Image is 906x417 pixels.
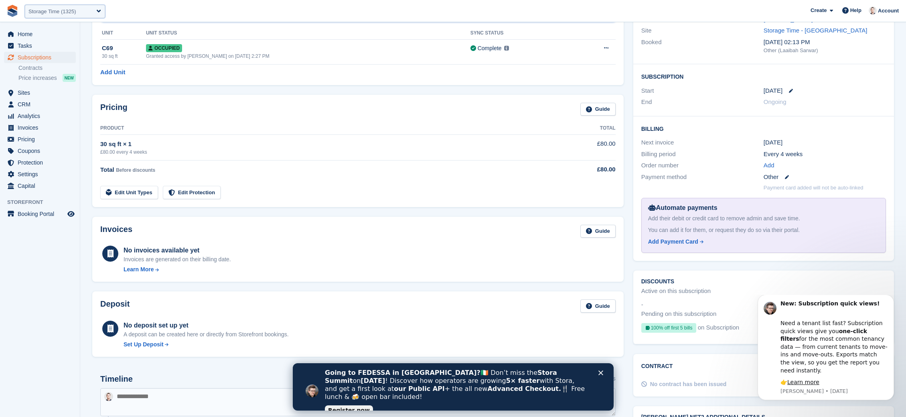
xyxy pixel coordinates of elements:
a: menu [4,157,76,168]
a: Price increases NEW [18,73,76,82]
a: Learn More [124,265,231,274]
a: menu [4,134,76,145]
span: Analytics [18,110,66,122]
div: NEW [63,74,76,82]
th: Sync Status [470,27,572,40]
a: [PERSON_NAME] [764,16,813,22]
div: Every 4 weeks [764,150,886,159]
div: Add their debit or credit card to remove admin and save time. [648,214,879,223]
div: End [641,98,764,107]
img: Jeff Knox [869,6,877,14]
div: Close [306,7,314,12]
b: New: Subscription quick views! [35,5,134,12]
p: Message from Steven, sent 2w ago [35,93,142,100]
a: Set Up Deposit [124,340,289,349]
a: Storage Time - [GEOGRAPHIC_DATA] [764,27,867,34]
span: Price increases [18,74,57,82]
a: Learn more [42,84,74,90]
div: Other [764,173,886,182]
a: Guide [580,103,616,116]
span: Settings [18,169,66,180]
div: [DATE] [764,138,886,147]
span: Coupons [18,145,66,157]
div: 100% off first 5 bills [641,323,696,333]
span: Before discounts [116,167,155,173]
h2: Timeline [100,374,133,384]
a: menu [4,110,76,122]
div: 👉 [35,83,142,92]
time: 2025-10-08 00:00:00 UTC [764,86,782,96]
h2: Billing [641,124,886,132]
div: Next invoice [641,138,764,147]
a: menu [4,52,76,63]
p: Payment card added will not be auto-linked [764,184,863,192]
a: menu [4,28,76,40]
td: £80.00 [547,135,615,160]
a: menu [4,145,76,157]
a: Edit Unit Types [100,186,158,199]
div: Add Payment Card [648,238,698,246]
h2: Subscription [641,72,886,80]
div: No contract has been issued [650,380,727,389]
span: Create [811,6,827,14]
a: Guide [580,299,616,313]
span: Help [850,6,861,14]
div: Order number [641,161,764,170]
div: Message content [35,5,142,92]
span: Booking Portal [18,208,66,220]
h2: Discounts [641,279,886,285]
div: Active on this subscription [641,287,711,296]
div: [DATE] 02:13 PM [764,38,886,47]
span: Account [878,7,899,15]
a: Edit Protection [163,186,221,199]
a: menu [4,122,76,133]
span: Total [100,166,114,173]
iframe: Intercom notifications message [746,295,906,405]
span: Tasks [18,40,66,51]
div: Need a tenant list fast? Subscription quick views give you for the most common tenancy data — fro... [35,16,142,79]
a: menu [4,169,76,180]
div: C69 [102,44,146,53]
div: Booked [641,38,764,55]
a: Contracts [18,64,76,72]
th: Product [100,122,547,135]
h2: Pricing [100,103,128,116]
img: Jeff Knox [104,392,113,401]
p: A deposit can be created here or directly from Storefront bookings. [124,330,289,339]
span: CRM [18,99,66,110]
span: on Subscription [698,323,739,336]
span: Sites [18,87,66,98]
a: Add [764,161,774,170]
div: 30 sq ft [102,53,146,60]
div: Billing period [641,150,764,159]
div: Set Up Deposit [124,340,164,349]
div: Learn More [124,265,154,274]
span: Pricing [18,134,66,145]
div: You can add it for them, or request they do so via their portal. [648,226,879,234]
img: icon-info-grey-7440780725fd019a000dd9b08b2336e03edf1995a4989e88bcd33f0948082b44.svg [504,46,509,51]
a: menu [4,208,76,220]
div: Invoices are generated on their billing date. [124,255,231,264]
span: Occupied [146,44,182,52]
div: No deposit set up yet [124,321,289,330]
div: Start [641,86,764,96]
span: Subscriptions [18,52,66,63]
th: Unit Status [146,27,470,40]
iframe: Intercom live chat banner [293,363,614,411]
div: Complete [478,44,502,53]
a: menu [4,40,76,51]
div: £80.00 [547,165,615,174]
th: Unit [100,27,146,40]
h2: Invoices [100,225,132,238]
span: Ongoing [764,98,786,105]
span: - [641,300,643,309]
div: Other (Laaibah Sarwar) [764,47,886,55]
a: Guide [580,225,616,238]
span: Protection [18,157,66,168]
